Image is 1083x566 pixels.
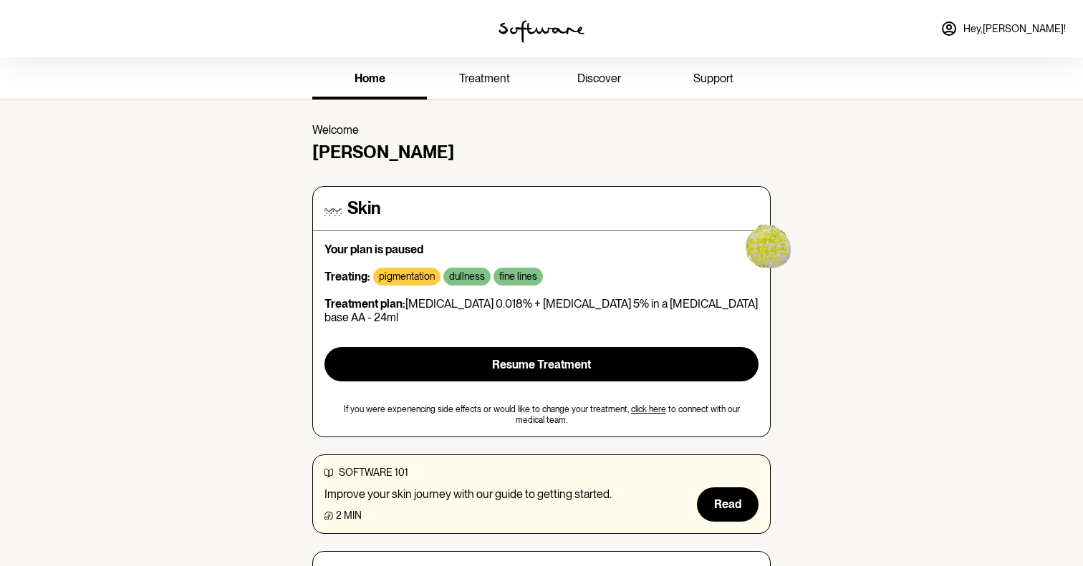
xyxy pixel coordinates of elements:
[963,23,1066,35] span: Hey, [PERSON_NAME] !
[324,404,759,425] span: If you were experiencing side effects or would like to change your treatment, to connect with our...
[312,123,771,137] p: Welcome
[427,60,541,99] a: treatment
[312,142,771,163] h4: [PERSON_NAME]
[379,270,435,283] p: pigmentation
[355,72,385,85] span: home
[324,297,405,311] strong: Treatment plan:
[324,243,759,256] p: Your plan is paused
[932,11,1074,46] a: Hey,[PERSON_NAME]!
[577,72,621,85] span: discover
[541,60,656,99] a: discover
[714,497,741,511] span: Read
[324,487,612,501] p: Improve your skin journey with our guide to getting started.
[324,270,370,283] strong: Treating:
[324,297,759,324] p: [MEDICAL_DATA] 0.018% + [MEDICAL_DATA] 5% in a [MEDICAL_DATA] base AA - 24ml
[324,347,759,381] button: Resume Treatment
[631,404,666,414] a: click here
[449,270,485,283] p: dullness
[499,20,584,43] img: software logo
[312,60,427,99] a: home
[719,197,811,289] img: yellow-blob.9da643008c2f38f7bdc4.gif
[459,72,510,85] span: treatment
[693,72,733,85] span: support
[492,358,591,371] span: Resume Treatment
[336,509,362,521] span: 2 min
[656,60,771,99] a: support
[347,198,380,219] h4: Skin
[339,467,408,478] span: software 101
[697,487,759,522] button: Read
[499,270,537,283] p: fine lines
